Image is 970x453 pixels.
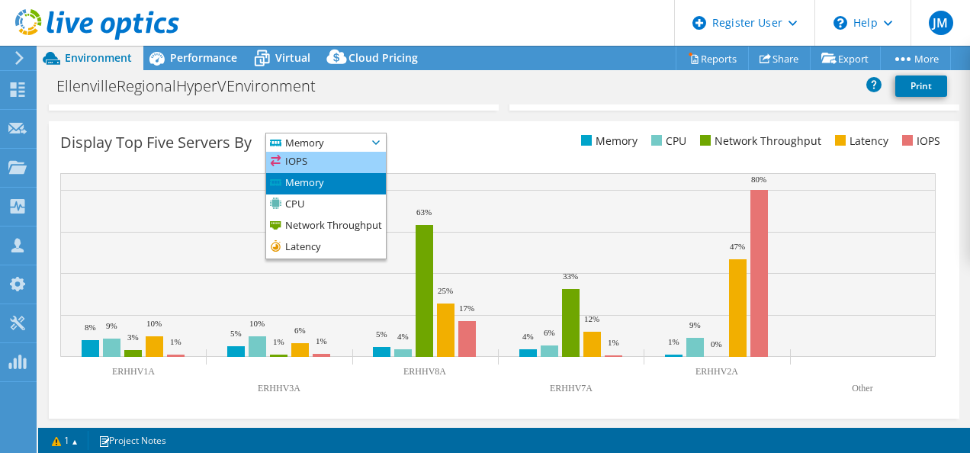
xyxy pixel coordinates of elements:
[711,339,722,349] text: 0%
[647,133,686,149] li: CPU
[810,47,881,70] a: Export
[146,319,162,328] text: 10%
[397,332,409,341] text: 4%
[266,216,386,237] li: Network Throughput
[544,328,555,337] text: 6%
[403,366,446,377] text: ERHHV8A
[689,320,701,329] text: 9%
[895,75,947,97] a: Print
[751,175,766,184] text: 80%
[676,47,749,70] a: Reports
[106,321,117,330] text: 9%
[348,50,418,65] span: Cloud Pricing
[112,366,155,377] text: ERHHV1A
[85,323,96,332] text: 8%
[880,47,951,70] a: More
[608,338,619,347] text: 1%
[833,16,847,30] svg: \n
[577,133,638,149] li: Memory
[730,242,745,251] text: 47%
[266,194,386,216] li: CPU
[438,286,453,295] text: 25%
[459,304,474,313] text: 17%
[170,337,181,346] text: 1%
[929,11,953,35] span: JM
[294,326,306,335] text: 6%
[550,383,593,394] text: ERHHV7A
[50,78,339,95] h1: EllenvilleRegionalHyperVEnvironment
[831,133,888,149] li: Latency
[376,329,387,339] text: 5%
[249,319,265,328] text: 10%
[41,431,88,450] a: 1
[266,152,386,173] li: IOPS
[127,333,139,342] text: 3%
[65,50,132,65] span: Environment
[258,383,300,394] text: ERHHV3A
[88,431,177,450] a: Project Notes
[522,332,534,341] text: 4%
[316,336,327,345] text: 1%
[898,133,940,149] li: IOPS
[852,383,872,394] text: Other
[748,47,811,70] a: Share
[563,271,578,281] text: 33%
[275,50,310,65] span: Virtual
[273,337,284,346] text: 1%
[266,237,386,259] li: Latency
[230,329,242,338] text: 5%
[266,133,367,152] span: Memory
[266,173,386,194] li: Memory
[584,314,599,323] text: 12%
[170,50,237,65] span: Performance
[695,366,738,377] text: ERHHV2A
[416,207,432,217] text: 63%
[668,337,679,346] text: 1%
[696,133,821,149] li: Network Throughput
